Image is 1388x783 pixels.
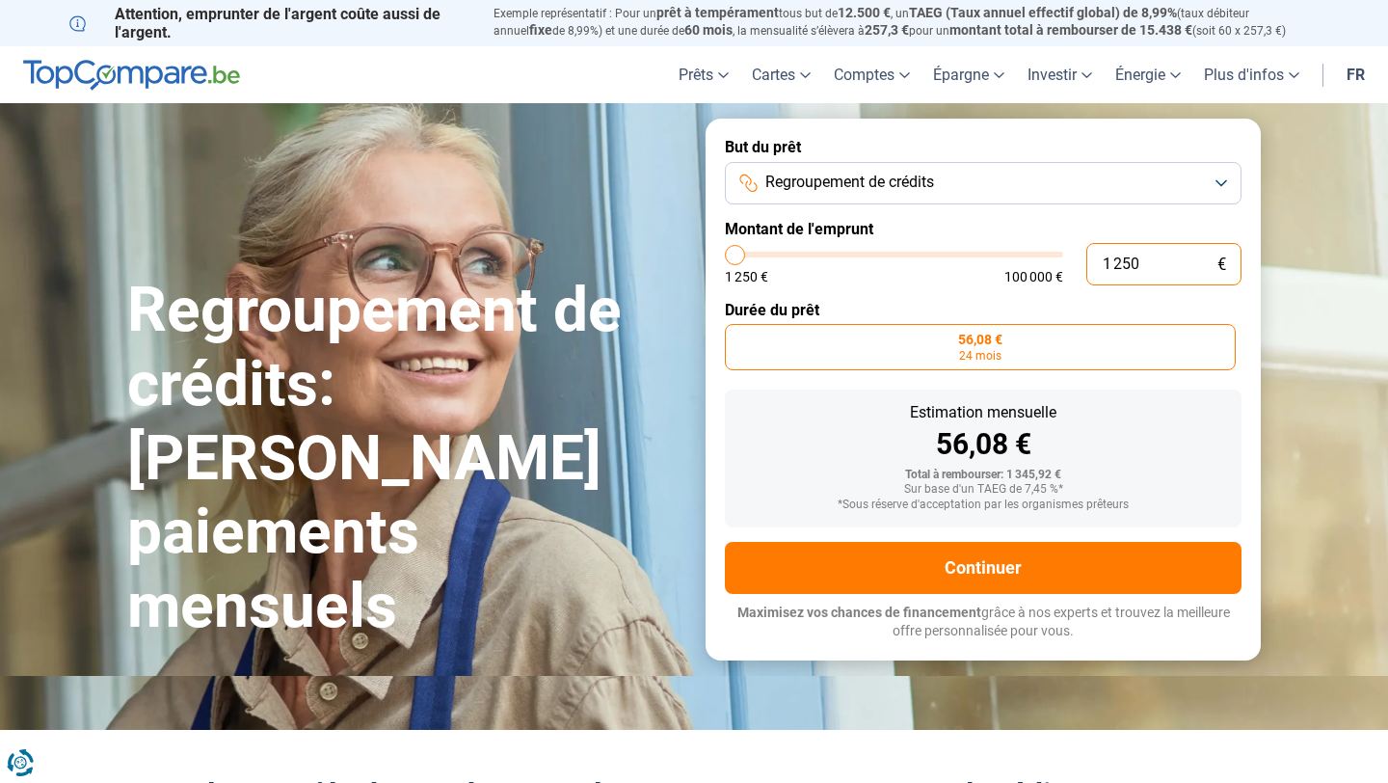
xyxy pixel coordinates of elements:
[909,5,1177,20] span: TAEG (Taux annuel effectif global) de 8,99%
[740,430,1226,459] div: 56,08 €
[1192,46,1311,103] a: Plus d'infos
[740,499,1226,512] div: *Sous réserve d'acceptation par les organismes prêteurs
[725,270,768,283] span: 1 250 €
[838,5,891,20] span: 12.500 €
[1016,46,1104,103] a: Investir
[740,483,1226,497] div: Sur base d'un TAEG de 7,45 %*
[69,5,470,41] p: Attention, emprunter de l'argent coûte aussi de l'argent.
[737,605,981,620] span: Maximisez vos chances de financement
[667,46,740,103] a: Prêts
[740,469,1226,482] div: Total à rembourser: 1 345,92 €
[958,333,1002,346] span: 56,08 €
[494,5,1319,40] p: Exemple représentatif : Pour un tous but de , un (taux débiteur annuel de 8,99%) et une durée de ...
[656,5,779,20] span: prêt à tempérament
[725,301,1241,319] label: Durée du prêt
[725,162,1241,204] button: Regroupement de crédits
[725,542,1241,594] button: Continuer
[921,46,1016,103] a: Épargne
[949,22,1192,38] span: montant total à rembourser de 15.438 €
[1335,46,1376,103] a: fr
[725,604,1241,641] p: grâce à nos experts et trouvez la meilleure offre personnalisée pour vous.
[765,172,934,193] span: Regroupement de crédits
[1104,46,1192,103] a: Énergie
[740,46,822,103] a: Cartes
[740,405,1226,420] div: Estimation mensuelle
[822,46,921,103] a: Comptes
[959,350,1001,362] span: 24 mois
[725,220,1241,238] label: Montant de l'emprunt
[1004,270,1063,283] span: 100 000 €
[23,60,240,91] img: TopCompare
[1217,256,1226,273] span: €
[684,22,733,38] span: 60 mois
[529,22,552,38] span: fixe
[725,138,1241,156] label: But du prêt
[865,22,909,38] span: 257,3 €
[127,274,682,644] h1: Regroupement de crédits: [PERSON_NAME] paiements mensuels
